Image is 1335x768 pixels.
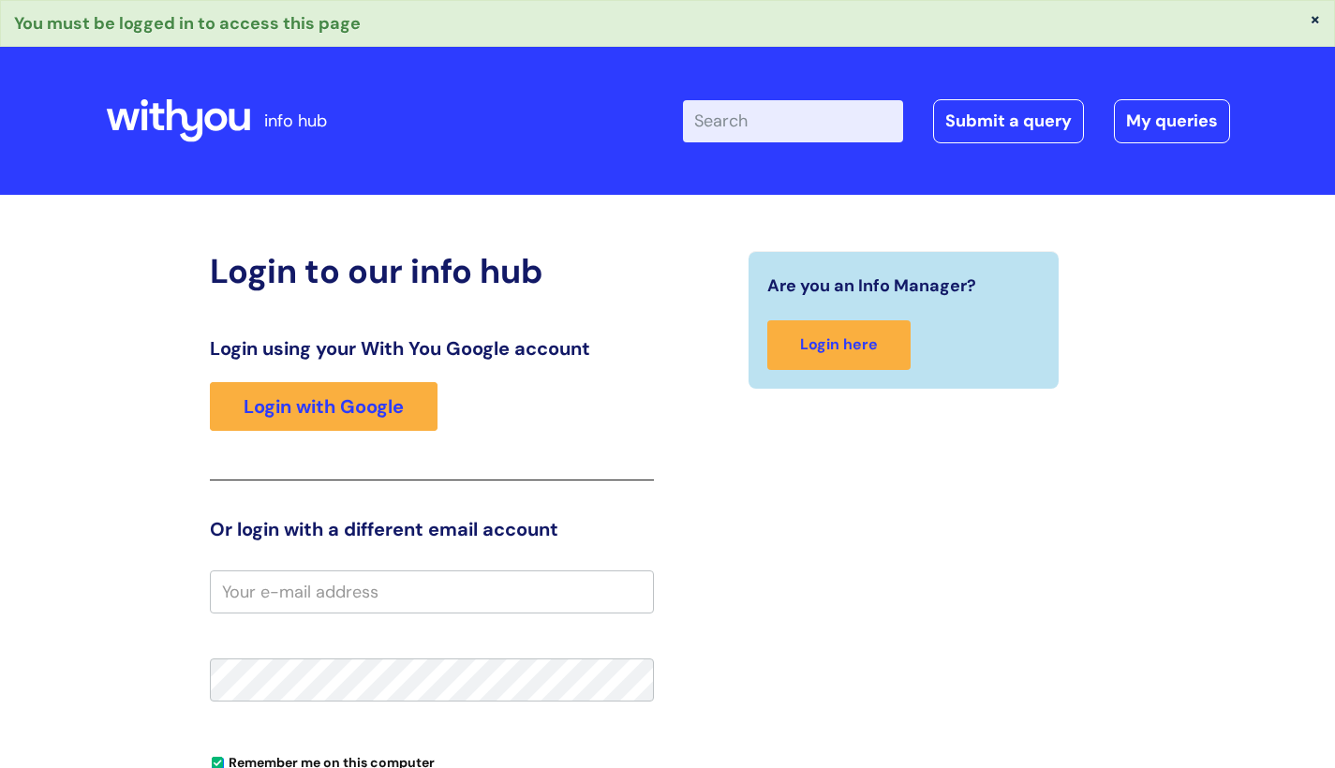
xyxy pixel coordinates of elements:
[210,382,438,431] a: Login with Google
[1310,10,1321,27] button: ×
[1114,99,1230,142] a: My queries
[210,570,654,613] input: Your e-mail address
[767,320,911,370] a: Login here
[210,251,654,291] h2: Login to our info hub
[683,100,903,141] input: Search
[210,518,654,540] h3: Or login with a different email account
[210,337,654,360] h3: Login using your With You Google account
[264,106,327,136] p: info hub
[767,271,976,301] span: Are you an Info Manager?
[933,99,1084,142] a: Submit a query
